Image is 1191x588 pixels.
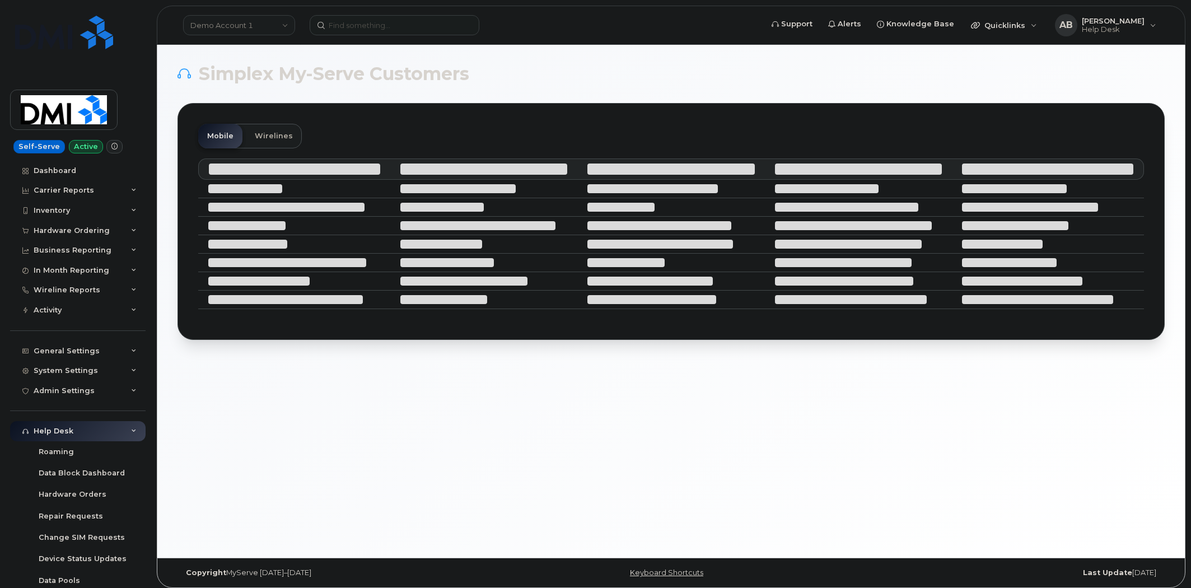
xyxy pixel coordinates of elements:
[246,124,302,148] a: Wirelines
[835,568,1165,577] div: [DATE]
[630,568,703,577] a: Keyboard Shortcuts
[1083,568,1132,577] strong: Last Update
[198,124,242,148] a: Mobile
[178,568,507,577] div: MyServe [DATE]–[DATE]
[186,568,226,577] strong: Copyright
[199,66,469,82] span: Simplex My-Serve Customers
